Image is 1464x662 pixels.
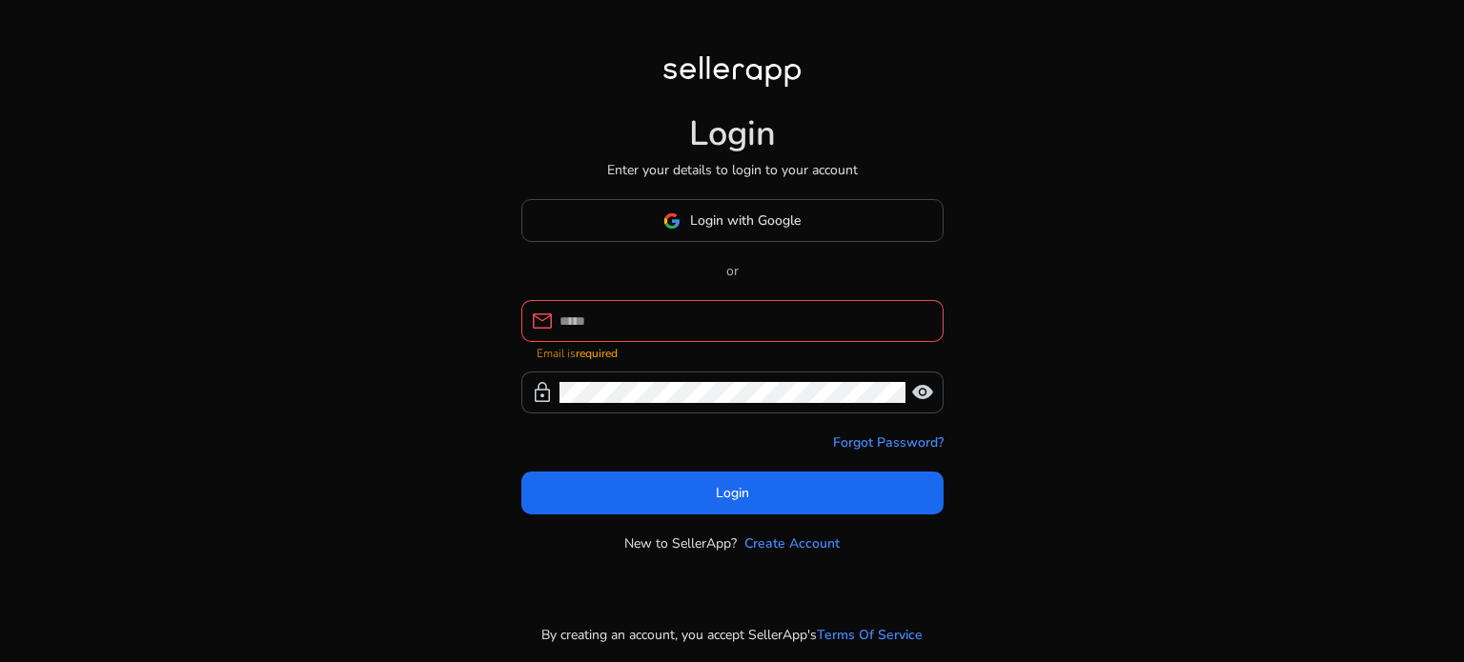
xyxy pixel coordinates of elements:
[607,160,858,180] p: Enter your details to login to your account
[521,199,944,242] button: Login with Google
[690,211,801,231] span: Login with Google
[689,113,776,154] h1: Login
[911,381,934,404] span: visibility
[537,342,928,362] mat-error: Email is
[744,533,840,553] a: Create Account
[716,483,749,503] span: Login
[521,261,944,281] p: or
[531,381,554,404] span: lock
[817,625,923,645] a: Terms Of Service
[531,310,554,332] span: mail
[576,346,618,361] strong: required
[663,212,681,230] img: google-logo.svg
[624,533,737,553] p: New to SellerApp?
[521,471,944,514] button: Login
[833,432,944,452] a: Forgot Password?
